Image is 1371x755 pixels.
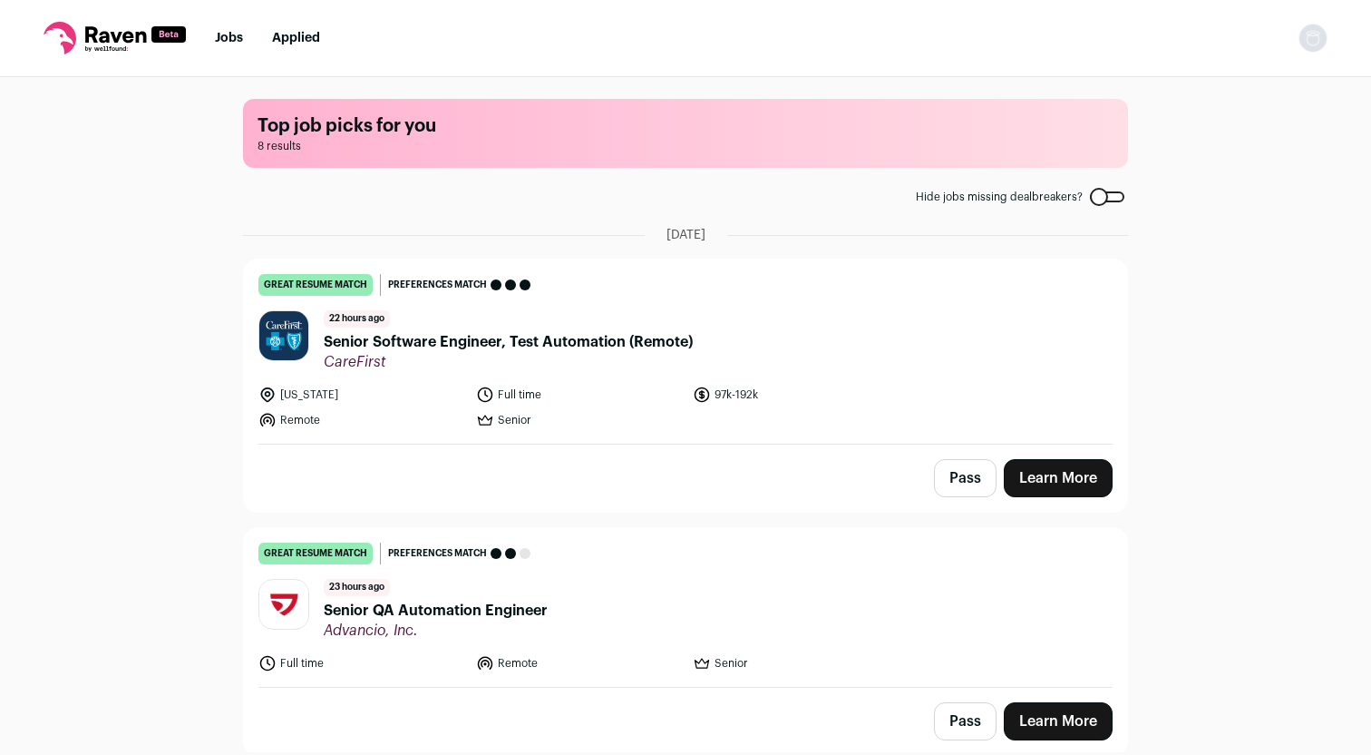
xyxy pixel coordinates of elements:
[934,702,997,740] button: Pass
[259,581,308,629] img: cbdeead65dcfcc38cbd536d68cbec542d48b30a52d58a60a5ed59da1e387246c.jpg
[934,459,997,497] button: Pass
[258,139,1113,153] span: 8 results
[244,528,1127,687] a: great resume match Preferences match 23 hours ago Senior QA Automation Engineer Advancio, Inc. Fu...
[324,600,548,622] span: Senior QA Automation Engineer
[324,331,693,353] span: Senior Software Engineer, Test Automation (Remote)
[476,411,683,429] li: Senior
[1004,459,1113,497] a: Learn More
[693,654,899,672] li: Senior
[916,190,1083,204] span: Hide jobs missing dealbreakers?
[324,579,390,596] span: 23 hours ago
[258,386,465,404] li: [US_STATE]
[476,654,683,672] li: Remote
[272,32,320,44] a: Applied
[324,622,548,640] span: Advancio, Inc.
[1298,24,1327,53] button: Open dropdown
[1004,702,1113,740] a: Learn More
[324,353,693,371] span: CareFirst
[666,226,705,244] span: [DATE]
[693,386,899,404] li: 97k-192k
[259,311,308,360] img: 483604e05192940b73af6ecdda43fe5663c45000c387066645d936b0be18391f.jpg
[258,654,465,672] li: Full time
[258,274,373,296] div: great resume match
[244,260,1127,444] a: great resume match Preferences match 22 hours ago Senior Software Engineer, Test Automation (Remo...
[215,32,243,44] a: Jobs
[258,543,373,564] div: great resume match
[476,386,683,404] li: Full time
[1298,24,1327,53] img: nopic.png
[258,411,465,429] li: Remote
[388,276,487,294] span: Preferences match
[324,310,390,328] span: 22 hours ago
[388,544,487,563] span: Preferences match
[258,113,1113,139] h1: Top job picks for you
